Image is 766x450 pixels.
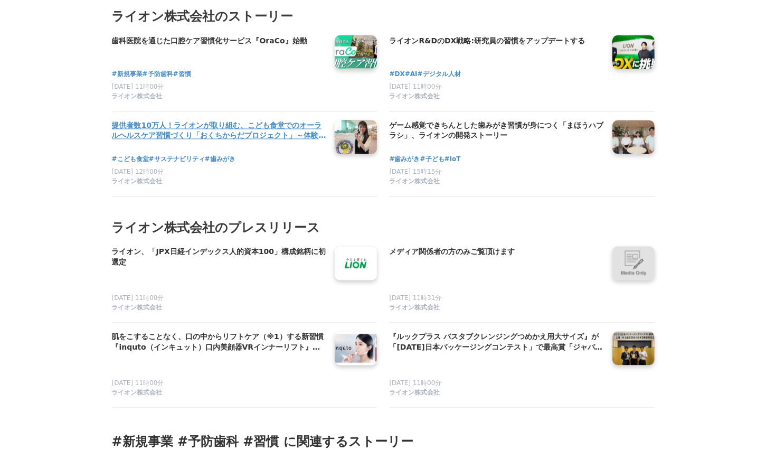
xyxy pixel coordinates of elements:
a: ライオン株式会社 [112,92,326,103]
a: ライオン株式会社 [390,389,604,399]
span: ライオン株式会社 [390,304,440,313]
h4: ライオン、「JPX日経インデックス人的資本100」構成銘柄に初選定 [112,247,326,268]
span: [DATE] 11時31分 [390,295,442,302]
a: ライオン株式会社 [390,304,604,314]
span: ライオン株式会社 [390,177,440,186]
h4: 『ルックプラス バスタブクレンジングつめかえ用大サイズ』が「[DATE]日本パッケージングコンテスト」で最高賞「ジャパンスター賞」を受賞 [390,332,604,353]
a: #DX [390,70,405,80]
a: ライオン株式会社 [112,304,326,314]
h4: 肌をこすることなく、口の中からリフトケア（※1）する新習慣『inquto（インキュット）口内美顔器VRインナーリフト』誕生 [112,332,326,353]
span: ライオン株式会社 [112,92,163,101]
h2: ライオン株式会社のプレスリリース [112,218,655,238]
span: ライオン株式会社 [390,92,440,101]
span: [DATE] 11時00分 [112,83,164,91]
span: [DATE] 11時00分 [390,83,442,91]
a: ライオン株式会社 [112,177,326,188]
a: メディア関係者の方のみご覧頂けます [390,247,604,269]
a: #予防歯科 [143,70,173,80]
a: #デジタル人材 [418,70,461,80]
h4: ライオンR&DのDX戦略:研究員の習慣をアップデートする [390,35,604,47]
a: 提供者数10万人！ライオンが取り組む、こども食堂でのオーラルヘルスケア習慣づくり「おくちからだプロジェクト」～体験を通して、子どもたちの健康な[PERSON_NAME]づくりに貢献～ [112,120,326,143]
a: ライオンR&DのDX戦略:研究員の習慣をアップデートする [390,35,604,58]
a: #歯みがき [390,155,420,165]
a: #こども食堂 [112,155,149,165]
a: #AI [405,70,418,80]
a: 肌をこすることなく、口の中からリフトケア（※1）する新習慣『inquto（インキュット）口内美顔器VRインナーリフト』誕生 [112,332,326,354]
a: #子ども [420,155,445,165]
h4: 歯科医院を通じた口腔ケア習慣化サービス『OraCo』始動 [112,35,326,47]
span: ライオン株式会社 [112,177,163,186]
a: ライオン株式会社 [112,389,326,399]
span: [DATE] 11時00分 [390,380,442,387]
a: #新規事業 [112,70,143,80]
span: [DATE] 11時00分 [112,380,164,387]
a: #歯みがき [205,155,235,165]
span: ライオン株式会社 [112,389,163,398]
a: #習慣 [173,70,191,80]
a: ライオン株式会社 [390,177,604,188]
a: ライオン、「JPX日経インデックス人的資本100」構成銘柄に初選定 [112,247,326,269]
h4: メディア関係者の方のみご覧頂けます [390,247,604,258]
span: [DATE] 11時00分 [112,295,164,302]
a: ゲーム感覚できちんとした歯みがき習慣が身につく「まほうハブラシ」、ライオンの開発ストーリー [390,120,604,143]
span: ライオン株式会社 [390,389,440,398]
h4: ゲーム感覚できちんとした歯みがき習慣が身につく「まほうハブラシ」、ライオンの開発ストーリー [390,120,604,142]
a: #サステナビリティ [149,155,205,165]
span: [DATE] 15時15分 [390,168,442,176]
h3: ライオン株式会社のストーリー [112,6,655,26]
a: 『ルックプラス バスタブクレンジングつめかえ用大サイズ』が「[DATE]日本パッケージングコンテスト」で最高賞「ジャパンスター賞」を受賞 [390,332,604,354]
a: 歯科医院を通じた口腔ケア習慣化サービス『OraCo』始動 [112,35,326,58]
span: [DATE] 12時00分 [112,168,164,176]
a: #IoT [445,155,461,165]
a: ライオン株式会社 [390,92,604,103]
h4: 提供者数10万人！ライオンが取り組む、こども食堂でのオーラルヘルスケア習慣づくり「おくちからだプロジェクト」～体験を通して、子どもたちの健康な[PERSON_NAME]づくりに貢献～ [112,120,326,142]
span: ライオン株式会社 [112,304,163,313]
